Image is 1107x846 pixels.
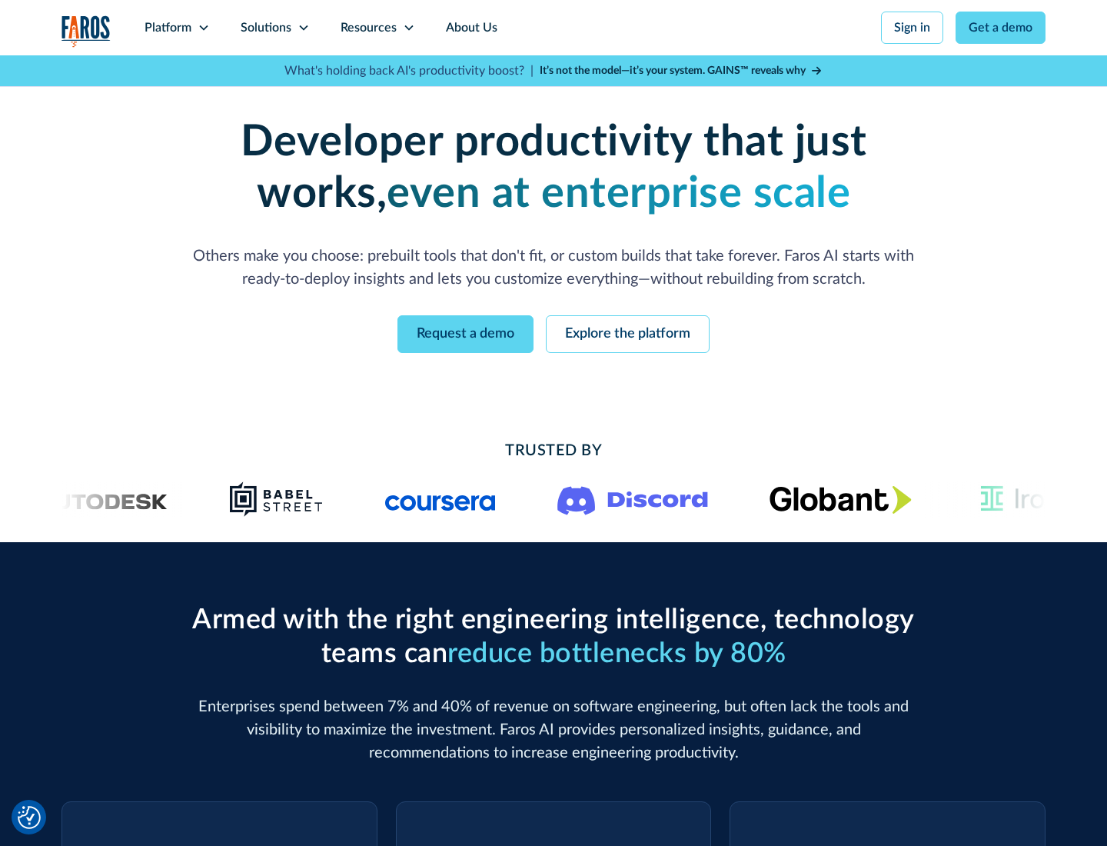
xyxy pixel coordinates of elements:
[540,65,806,76] strong: It’s not the model—it’s your system. GAINS™ reveals why
[341,18,397,37] div: Resources
[229,481,324,518] img: Babel Street logo png
[881,12,943,44] a: Sign in
[184,439,922,462] h2: Trusted By
[241,121,867,215] strong: Developer productivity that just works,
[387,172,850,215] strong: even at enterprise scale
[956,12,1045,44] a: Get a demo
[284,62,534,80] p: What's holding back AI's productivity boost? |
[546,315,710,353] a: Explore the platform
[397,315,534,353] a: Request a demo
[557,483,708,515] img: Logo of the communication platform Discord.
[241,18,291,37] div: Solutions
[18,806,41,829] img: Revisit consent button
[184,604,922,670] h2: Armed with the right engineering intelligence, technology teams can
[184,245,922,291] p: Others make you choose: prebuilt tools that don't fit, or custom builds that take forever. Faros ...
[385,487,496,511] img: Logo of the online learning platform Coursera.
[540,63,823,79] a: It’s not the model—it’s your system. GAINS™ reveals why
[61,15,111,47] a: home
[770,485,912,514] img: Globant's logo
[447,640,786,668] span: reduce bottlenecks by 80%
[61,15,111,47] img: Logo of the analytics and reporting company Faros.
[18,806,41,829] button: Cookie Settings
[184,695,922,764] p: Enterprises spend between 7% and 40% of revenue on software engineering, but often lack the tools...
[145,18,191,37] div: Platform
